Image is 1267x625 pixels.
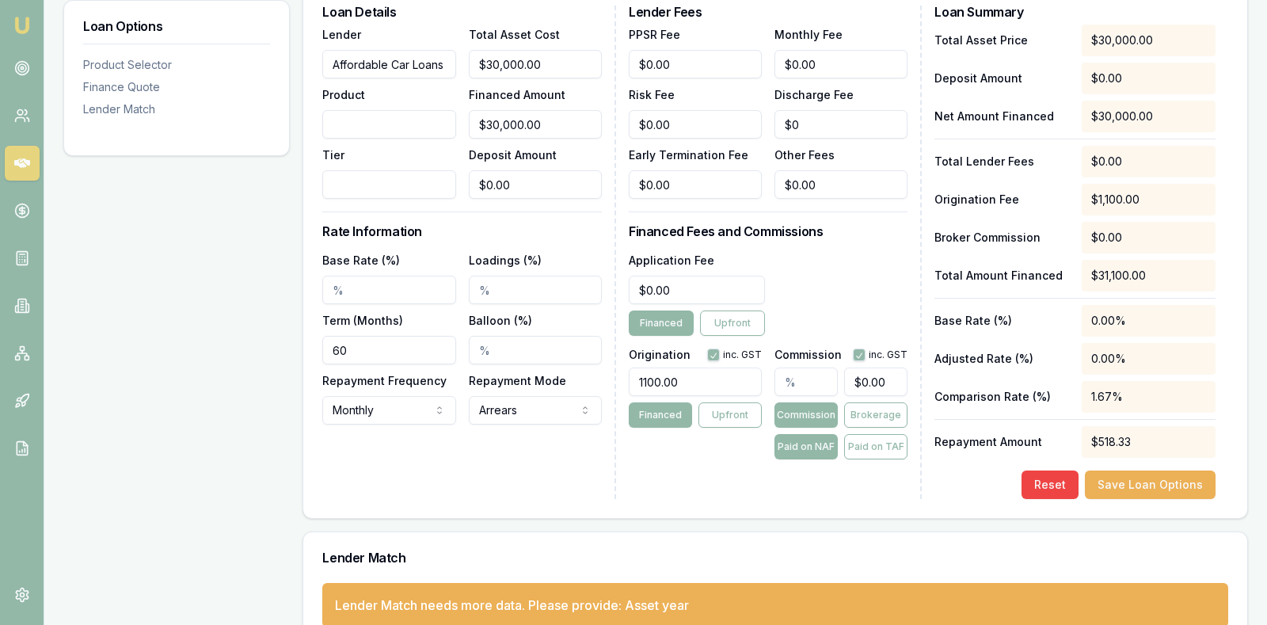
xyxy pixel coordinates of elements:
[1082,222,1216,253] div: $0.00
[1082,260,1216,292] div: $31,100.00
[774,148,835,162] label: Other Fees
[629,88,675,101] label: Risk Fee
[1082,184,1216,215] div: $1,100.00
[774,110,907,139] input: $
[322,551,1228,564] h3: Lender Match
[934,71,1068,86] p: Deposit Amount
[83,20,270,32] h3: Loan Options
[934,6,1216,18] h3: Loan Summary
[1082,381,1216,413] div: 1.67%
[698,402,762,428] button: Upfront
[13,16,32,35] img: emu-icon-u.png
[629,311,694,336] button: Financed
[629,276,765,304] input: $
[934,268,1068,284] p: Total Amount Financed
[853,349,907,361] div: inc. GST
[934,154,1068,170] p: Total Lender Fees
[469,148,557,162] label: Deposit Amount
[1082,426,1216,458] div: $518.33
[83,79,270,95] div: Finance Quote
[469,110,602,139] input: $
[322,253,400,267] label: Base Rate (%)
[629,28,680,41] label: PPSR Fee
[934,109,1068,124] p: Net Amount Financed
[469,374,566,387] label: Repayment Mode
[774,349,842,360] label: Commission
[629,50,762,78] input: $
[774,170,907,199] input: $
[83,101,270,117] div: Lender Match
[774,50,907,78] input: $
[1082,305,1216,337] div: 0.00%
[469,336,602,364] input: %
[629,110,762,139] input: $
[934,434,1068,450] p: Repayment Amount
[774,88,854,101] label: Discharge Fee
[322,148,344,162] label: Tier
[322,314,403,327] label: Term (Months)
[934,351,1068,367] p: Adjusted Rate (%)
[469,314,532,327] label: Balloon (%)
[934,230,1068,246] p: Broker Commission
[934,313,1068,329] p: Base Rate (%)
[469,50,602,78] input: $
[629,148,748,162] label: Early Termination Fee
[844,402,907,428] button: Brokerage
[844,434,907,459] button: Paid on TAF
[774,28,843,41] label: Monthly Fee
[469,28,560,41] label: Total Asset Cost
[83,57,270,73] div: Product Selector
[335,596,689,615] div: Lender Match needs more data. Please provide: Asset year
[1085,471,1216,499] button: Save Loan Options
[469,88,565,101] label: Financed Amount
[700,311,765,336] button: Upfront
[629,225,908,238] h3: Financed Fees and Commissions
[934,32,1068,48] p: Total Asset Price
[1082,343,1216,375] div: 0.00%
[629,170,762,199] input: $
[1082,146,1216,177] div: $0.00
[774,368,838,396] input: %
[322,88,365,101] label: Product
[629,349,691,360] label: Origination
[774,434,838,459] button: Paid on NAF
[1082,101,1216,132] div: $30,000.00
[629,253,714,267] label: Application Fee
[322,276,455,304] input: %
[707,349,762,361] div: inc. GST
[469,170,602,199] input: $
[629,402,692,428] button: Financed
[934,192,1068,208] p: Origination Fee
[1022,471,1079,499] button: Reset
[322,225,602,238] h3: Rate Information
[1082,63,1216,94] div: $0.00
[322,374,447,387] label: Repayment Frequency
[629,6,908,18] h3: Lender Fees
[774,402,838,428] button: Commission
[469,276,602,304] input: %
[322,6,602,18] h3: Loan Details
[934,389,1068,405] p: Comparison Rate (%)
[1082,25,1216,56] div: $30,000.00
[469,253,542,267] label: Loadings (%)
[322,28,361,41] label: Lender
